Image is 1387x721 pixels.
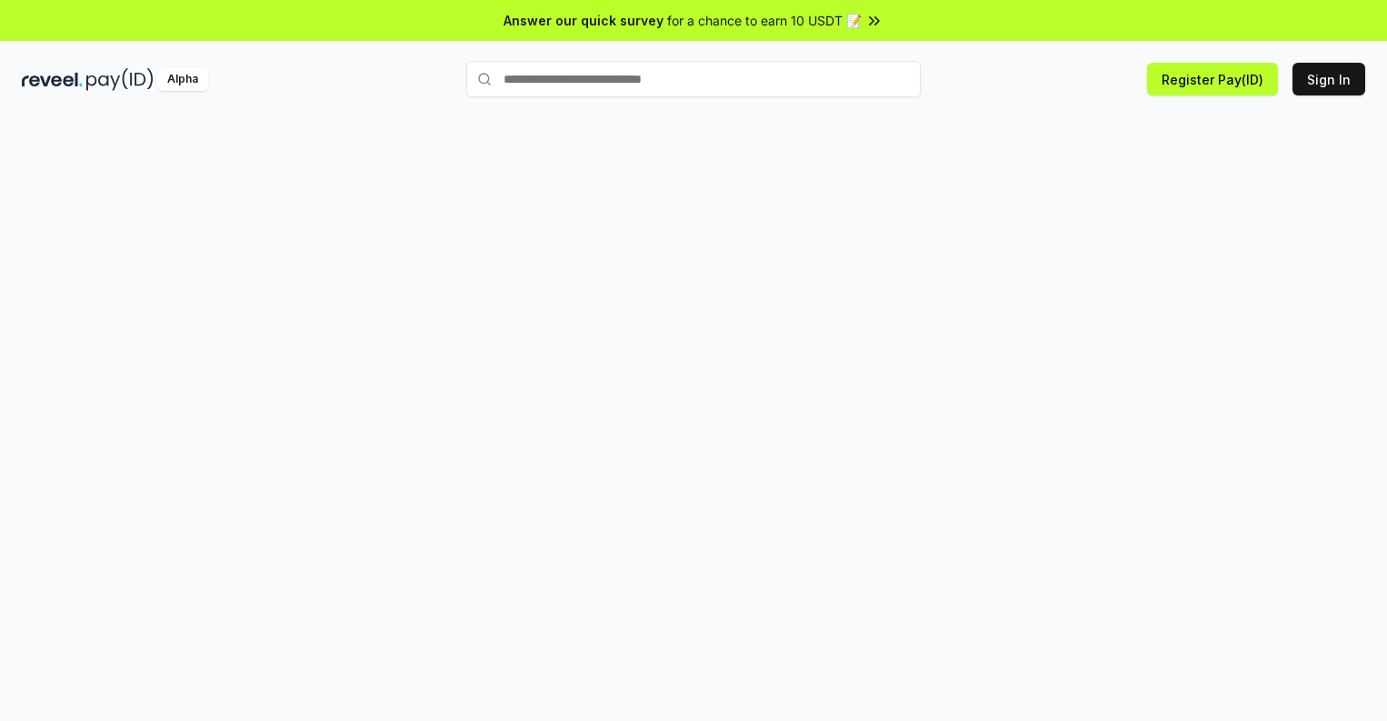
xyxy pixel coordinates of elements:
[22,68,83,91] img: reveel_dark
[1292,63,1365,95] button: Sign In
[1147,63,1278,95] button: Register Pay(ID)
[86,68,154,91] img: pay_id
[157,68,208,91] div: Alpha
[504,11,664,30] span: Answer our quick survey
[667,11,862,30] span: for a chance to earn 10 USDT 📝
